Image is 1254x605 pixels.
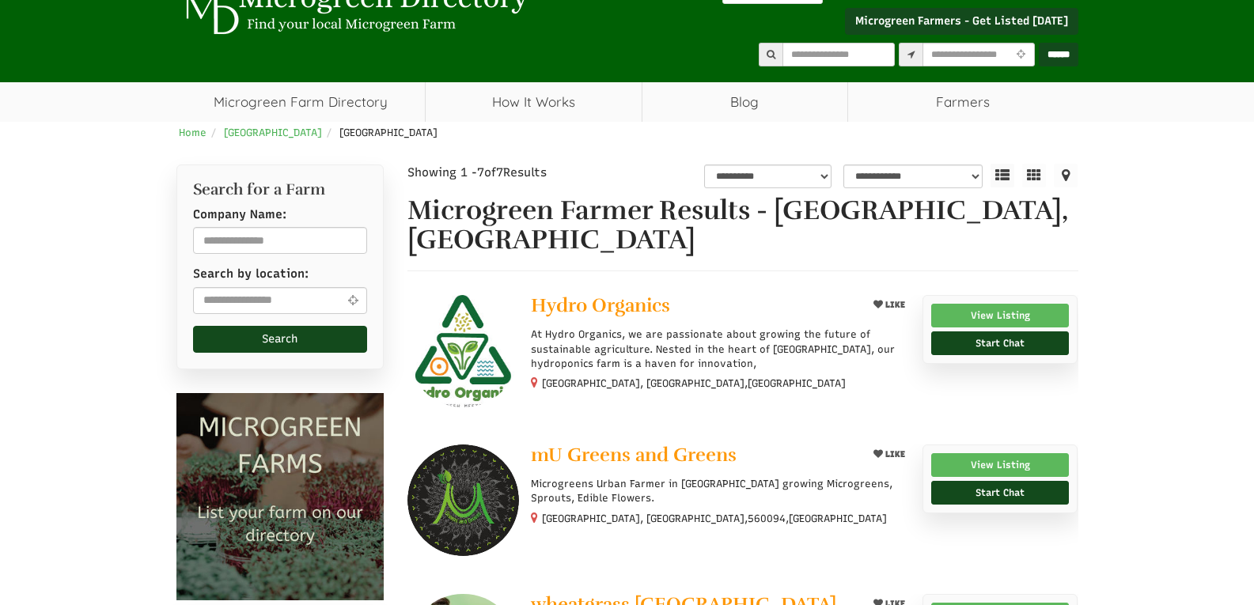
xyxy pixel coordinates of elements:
[789,512,887,526] span: [GEOGRAPHIC_DATA]
[931,453,1070,477] a: View Listing
[193,181,368,199] h2: Search for a Farm
[848,82,1078,122] span: Farmers
[843,164,983,188] select: sortbox-1
[343,294,362,306] i: Use Current Location
[931,481,1070,505] a: Start Chat
[407,196,1078,255] h1: Microgreen Farmer Results - [GEOGRAPHIC_DATA], [GEOGRAPHIC_DATA]
[407,444,519,556] img: mU Greens and Greens
[748,376,846,391] span: [GEOGRAPHIC_DATA]
[193,266,309,282] label: Search by location:
[868,295,911,315] button: LIKE
[704,164,832,188] select: overall_rating_filter-1
[176,82,426,122] a: Microgreen Farm Directory
[531,327,910,371] p: At Hydro Organics, we are passionate about growing the future of sustainable agriculture. Nested ...
[531,295,854,320] a: Hydro Organics
[531,293,670,317] span: Hydro Organics
[339,127,438,138] span: [GEOGRAPHIC_DATA]
[224,127,322,138] a: [GEOGRAPHIC_DATA]
[883,449,905,459] span: LIKE
[642,82,847,122] a: Blog
[179,127,206,138] a: Home
[531,444,854,469] a: mU Greens and Greens
[1013,50,1029,60] i: Use Current Location
[496,165,503,180] span: 7
[426,82,642,122] a: How It Works
[883,300,905,310] span: LIKE
[845,8,1078,35] a: Microgreen Farmers - Get Listed [DATE]
[931,304,1070,327] a: View Listing
[407,295,519,406] img: Hydro Organics
[931,331,1070,355] a: Start Chat
[477,165,484,180] span: 7
[531,477,910,505] p: Microgreens Urban Farmer in [GEOGRAPHIC_DATA] growing Microgreens, Sprouts, Edible Flowers.
[407,164,631,181] div: Showing 1 - of Results
[531,443,737,467] span: mU Greens and Greens
[868,444,911,464] button: LIKE
[193,326,368,353] button: Search
[748,512,786,526] span: 560094
[176,393,385,601] img: Microgreen Farms list your microgreen farm today
[193,206,286,223] label: Company Name:
[542,512,887,524] small: [GEOGRAPHIC_DATA], [GEOGRAPHIC_DATA], ,
[542,377,846,389] small: [GEOGRAPHIC_DATA], [GEOGRAPHIC_DATA],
